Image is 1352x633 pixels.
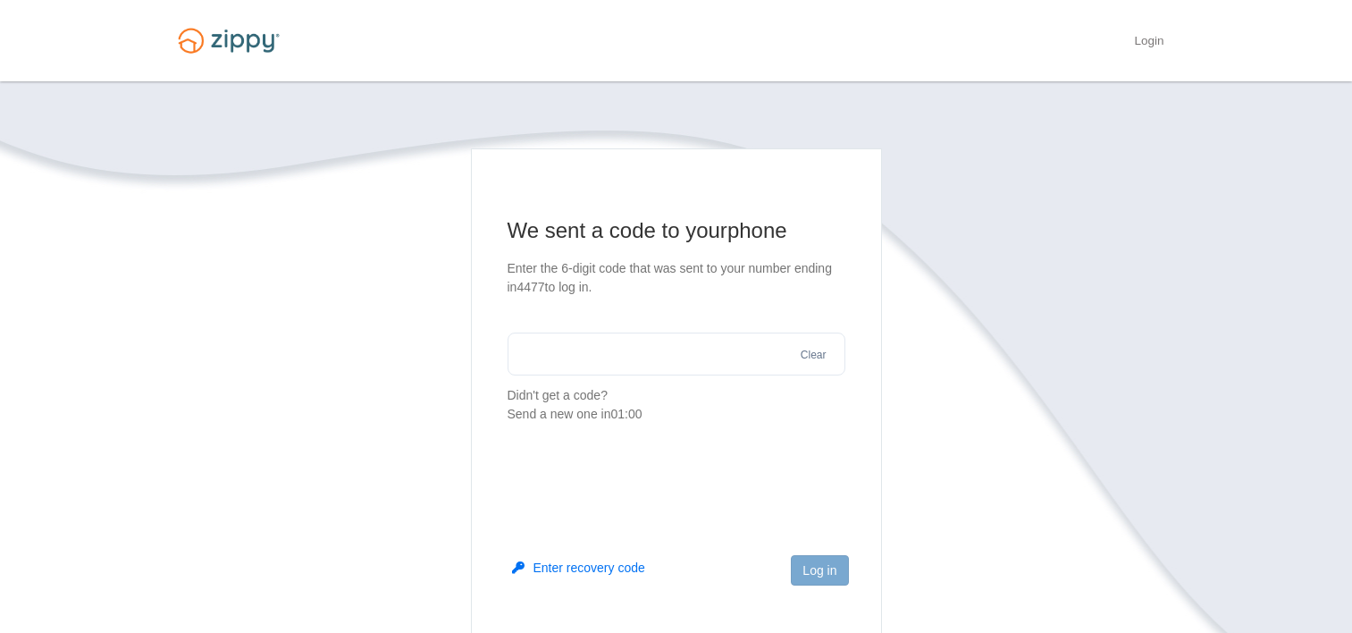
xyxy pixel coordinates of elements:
[508,386,845,424] p: Didn't get a code?
[795,347,832,364] button: Clear
[1134,34,1163,52] a: Login
[512,559,645,577] button: Enter recovery code
[167,20,290,62] img: Logo
[791,555,848,586] button: Log in
[508,259,845,297] p: Enter the 6-digit code that was sent to your number ending in 4477 to log in.
[508,216,845,245] h1: We sent a code to your phone
[508,405,845,424] div: Send a new one in 01:00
